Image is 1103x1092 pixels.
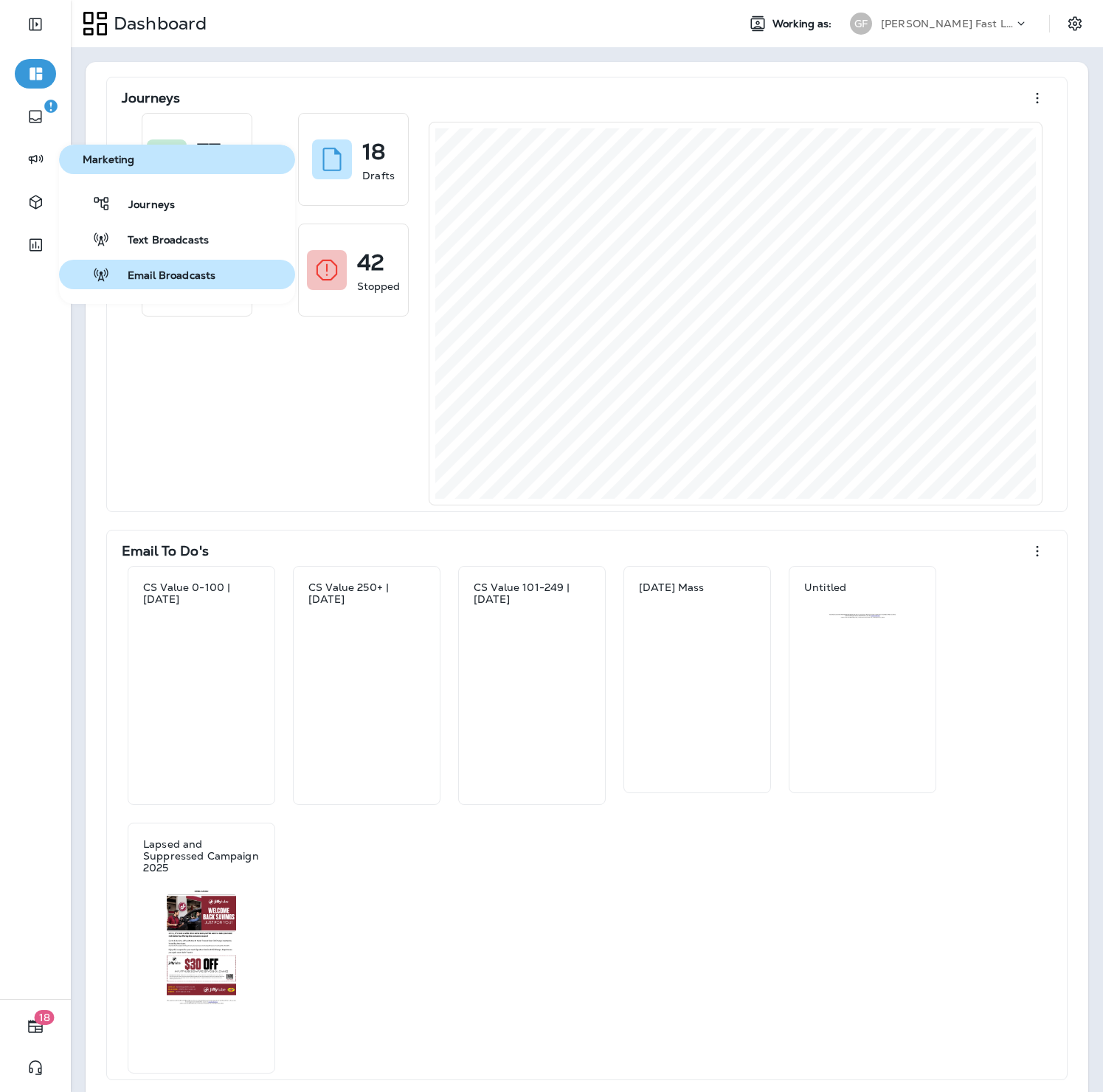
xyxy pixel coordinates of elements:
[357,255,384,270] p: 42
[1062,10,1088,37] button: Settings
[803,608,922,619] img: 69a3e87b-4639-41af-abfd-98261be586b2.jpg
[881,18,1014,30] p: [PERSON_NAME] Fast Lube dba [PERSON_NAME]
[110,269,215,283] span: Email Broadcasts
[142,620,260,632] img: c4e3635d-6551-447b-81f3-863d87876acd.jpg
[59,145,295,174] button: Marketing
[804,581,846,593] p: Untitled
[474,581,590,605] p: CS Value 101-249 | [DATE]
[362,145,385,159] p: 18
[15,10,56,39] button: Expand Sidebar
[143,838,260,874] p: Lapsed and Suppressed Campaign 2025
[111,198,175,212] span: Journeys
[357,279,401,294] p: Stopped
[59,260,295,289] button: Email Broadcasts
[850,13,872,35] div: GF
[122,544,209,559] p: Email To Do's
[143,581,260,605] p: CS Value 0-100 | [DATE]
[59,189,295,218] button: Journeys
[108,13,207,35] p: Dashboard
[65,153,289,166] span: Marketing
[308,620,426,632] img: 841fc751-04e8-431d-a60a-442040b20504.jpg
[639,581,705,593] p: [DATE] Mass
[308,581,425,605] p: CS Value 250+ | [DATE]
[772,18,835,30] span: Working as:
[110,234,209,248] span: Text Broadcasts
[638,608,756,620] img: 78286899-832d-4963-b1ce-cf8bf1cbcc45.jpg
[59,224,295,254] button: Text Broadcasts
[473,620,591,632] img: e1f830e9-3352-42d6-9ef2-72d0745c5042.jpg
[362,168,395,183] p: Drafts
[35,1010,55,1025] span: 18
[122,91,180,106] p: Journeys
[142,888,260,1005] img: 22507ef8-5364-4896-b74d-b10b123f8442.jpg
